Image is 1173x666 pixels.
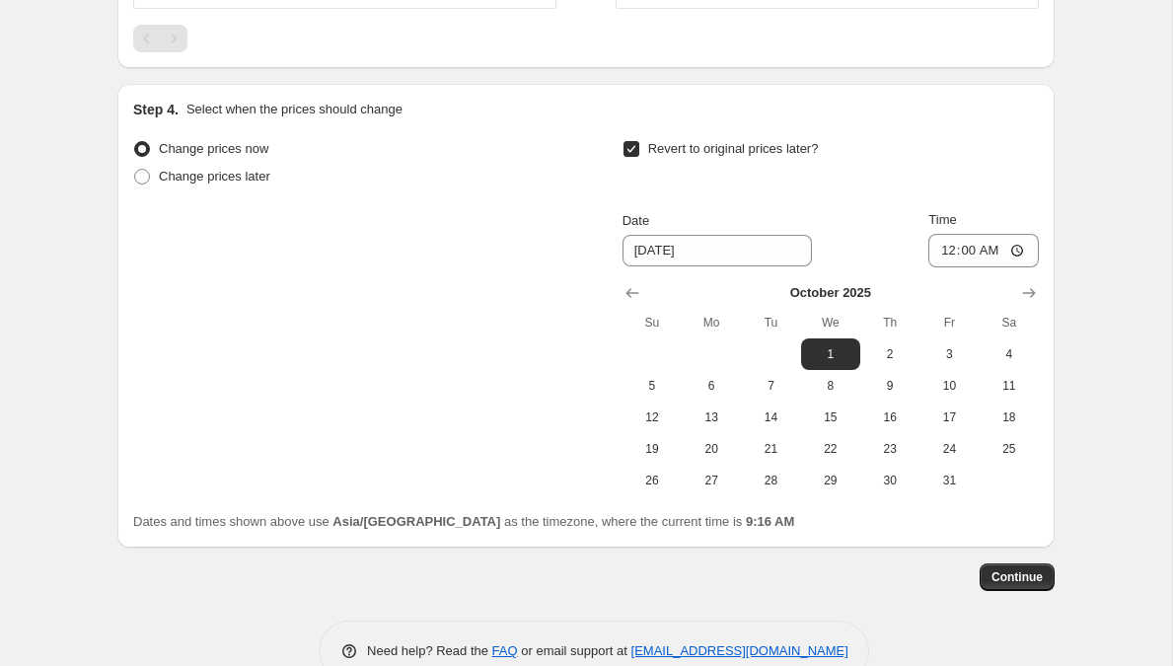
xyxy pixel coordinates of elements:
[801,465,860,496] button: Wednesday October 29 2025
[927,346,971,362] span: 3
[749,378,792,394] span: 7
[988,346,1031,362] span: 4
[801,433,860,465] button: Wednesday October 22 2025
[133,100,179,119] h2: Step 4.
[860,338,919,370] button: Thursday October 2 2025
[690,409,733,425] span: 13
[690,378,733,394] span: 6
[868,409,912,425] span: 16
[159,141,268,156] span: Change prices now
[133,514,794,529] span: Dates and times shown above use as the timezone, where the current time is
[648,141,819,156] span: Revert to original prices later?
[801,307,860,338] th: Wednesday
[991,569,1043,585] span: Continue
[630,378,674,394] span: 5
[980,307,1039,338] th: Saturday
[186,100,403,119] p: Select when the prices should change
[690,473,733,488] span: 27
[623,402,682,433] button: Sunday October 12 2025
[623,213,649,228] span: Date
[741,370,800,402] button: Tuesday October 7 2025
[860,433,919,465] button: Thursday October 23 2025
[682,433,741,465] button: Monday October 20 2025
[927,473,971,488] span: 31
[741,402,800,433] button: Tuesday October 14 2025
[630,315,674,331] span: Su
[928,234,1039,267] input: 12:00
[928,212,956,227] span: Time
[630,473,674,488] span: 26
[868,473,912,488] span: 30
[988,378,1031,394] span: 11
[919,465,979,496] button: Friday October 31 2025
[749,441,792,457] span: 21
[623,235,812,266] input: 9/2/2025
[809,346,852,362] span: 1
[927,441,971,457] span: 24
[860,465,919,496] button: Thursday October 30 2025
[980,338,1039,370] button: Saturday October 4 2025
[860,370,919,402] button: Thursday October 9 2025
[159,169,270,184] span: Change prices later
[623,370,682,402] button: Sunday October 5 2025
[868,346,912,362] span: 2
[1015,279,1043,307] button: Show next month, November 2025
[682,402,741,433] button: Monday October 13 2025
[623,465,682,496] button: Sunday October 26 2025
[518,643,631,658] span: or email support at
[980,433,1039,465] button: Saturday October 25 2025
[988,315,1031,331] span: Sa
[919,338,979,370] button: Friday October 3 2025
[801,402,860,433] button: Wednesday October 15 2025
[741,307,800,338] th: Tuesday
[741,433,800,465] button: Tuesday October 21 2025
[927,378,971,394] span: 10
[623,433,682,465] button: Sunday October 19 2025
[860,402,919,433] button: Thursday October 16 2025
[801,338,860,370] button: Wednesday October 1 2025
[690,315,733,331] span: Mo
[919,307,979,338] th: Friday
[988,441,1031,457] span: 25
[630,441,674,457] span: 19
[927,315,971,331] span: Fr
[682,465,741,496] button: Monday October 27 2025
[749,409,792,425] span: 14
[690,441,733,457] span: 20
[868,441,912,457] span: 23
[682,307,741,338] th: Monday
[988,409,1031,425] span: 18
[980,402,1039,433] button: Saturday October 18 2025
[630,409,674,425] span: 12
[980,370,1039,402] button: Saturday October 11 2025
[927,409,971,425] span: 17
[860,307,919,338] th: Thursday
[809,378,852,394] span: 8
[133,25,187,52] nav: Pagination
[868,315,912,331] span: Th
[682,370,741,402] button: Monday October 6 2025
[619,279,646,307] button: Show previous month, September 2025
[919,402,979,433] button: Friday October 17 2025
[868,378,912,394] span: 9
[809,473,852,488] span: 29
[919,433,979,465] button: Friday October 24 2025
[809,315,852,331] span: We
[367,643,492,658] span: Need help? Read the
[746,514,794,529] b: 9:16 AM
[919,370,979,402] button: Friday October 10 2025
[749,315,792,331] span: Tu
[492,643,518,658] a: FAQ
[332,514,500,529] b: Asia/[GEOGRAPHIC_DATA]
[741,465,800,496] button: Tuesday October 28 2025
[623,307,682,338] th: Sunday
[809,409,852,425] span: 15
[801,370,860,402] button: Wednesday October 8 2025
[980,563,1055,591] button: Continue
[809,441,852,457] span: 22
[749,473,792,488] span: 28
[631,643,848,658] a: [EMAIL_ADDRESS][DOMAIN_NAME]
